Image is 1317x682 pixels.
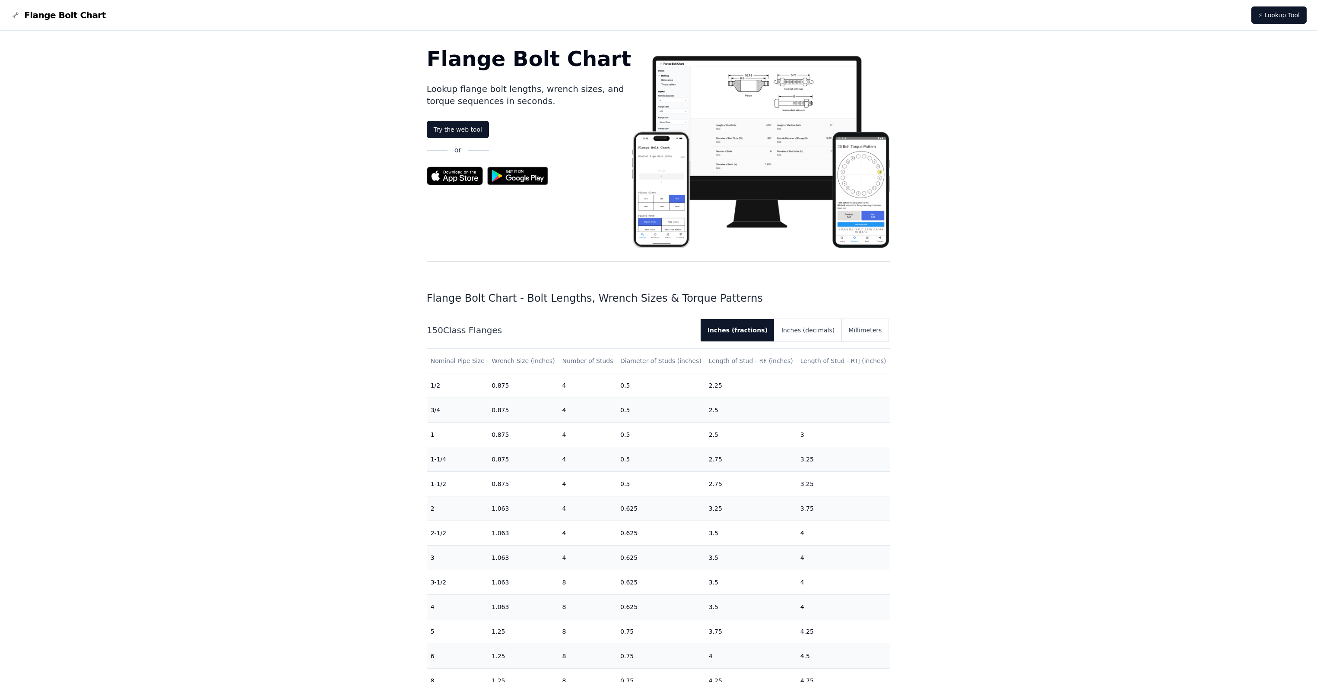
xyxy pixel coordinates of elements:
td: 0.5 [617,447,705,472]
td: 6 [427,644,489,669]
td: 4 [797,521,890,546]
td: 2.5 [705,398,797,423]
td: 3 [797,423,890,447]
td: 4 [559,546,617,570]
td: 0.875 [488,447,559,472]
p: Lookup flange bolt lengths, wrench sizes, and torque sequences in seconds. [427,83,632,107]
td: 3.5 [705,595,797,619]
img: Flange Bolt Chart Logo [10,10,21,20]
th: Number of Studs [559,349,617,373]
td: 4 [559,472,617,496]
td: 4.5 [797,644,890,669]
td: 4 [797,546,890,570]
a: ⚡ Lookup Tool [1251,6,1307,24]
td: 3.75 [797,496,890,521]
td: 4 [559,398,617,423]
h1: Flange Bolt Chart [427,48,632,69]
td: 4 [559,423,617,447]
h2: 150 Class Flanges [427,324,694,336]
td: 0.875 [488,398,559,423]
td: 0.5 [617,423,705,447]
td: 3.5 [705,570,797,595]
td: 0.75 [617,644,705,669]
td: 1.25 [488,644,559,669]
th: Length of Stud - RF (inches) [705,349,797,373]
td: 2.75 [705,447,797,472]
td: 0.5 [617,398,705,423]
td: 0.625 [617,570,705,595]
td: 1.063 [488,570,559,595]
img: Get it on Google Play [483,162,553,189]
td: 3 [427,546,489,570]
h1: Flange Bolt Chart - Bolt Lengths, Wrench Sizes & Torque Patterns [427,291,891,305]
th: Diameter of Studs (inches) [617,349,705,373]
td: 4.25 [797,619,890,644]
td: 0.625 [617,546,705,570]
td: 4 [705,644,797,669]
td: 3.25 [705,496,797,521]
td: 0.75 [617,619,705,644]
td: 4 [427,595,489,619]
button: Inches (fractions) [701,319,774,341]
td: 5 [427,619,489,644]
td: 1.063 [488,546,559,570]
td: 8 [559,570,617,595]
td: 0.875 [488,472,559,496]
img: Flange bolt chart app screenshot [631,48,890,248]
th: Wrench Size (inches) [488,349,559,373]
td: 2 [427,496,489,521]
td: 3.5 [705,546,797,570]
td: 1.063 [488,521,559,546]
td: 4 [797,570,890,595]
td: 2-1/2 [427,521,489,546]
span: Flange Bolt Chart [24,9,106,21]
a: Try the web tool [427,121,489,138]
td: 4 [559,496,617,521]
td: 1.25 [488,619,559,644]
td: 4 [559,373,617,398]
td: 1.063 [488,496,559,521]
button: Millimeters [841,319,889,341]
td: 3.5 [705,521,797,546]
td: 1-1/2 [427,472,489,496]
img: App Store badge for the Flange Bolt Chart app [427,167,483,185]
td: 0.625 [617,496,705,521]
td: 2.25 [705,373,797,398]
td: 0.5 [617,472,705,496]
th: Length of Stud - RTJ (inches) [797,349,890,373]
td: 0.875 [488,423,559,447]
td: 3-1/2 [427,570,489,595]
td: 4 [797,595,890,619]
td: 0.625 [617,521,705,546]
td: 0.625 [617,595,705,619]
td: 1.063 [488,595,559,619]
td: 3.25 [797,472,890,496]
td: 4 [559,521,617,546]
td: 3.75 [705,619,797,644]
td: 1 [427,423,489,447]
a: Flange Bolt Chart LogoFlange Bolt Chart [10,9,106,21]
td: 8 [559,619,617,644]
td: 0.5 [617,373,705,398]
td: 2.75 [705,472,797,496]
th: Nominal Pipe Size [427,349,489,373]
button: Inches (decimals) [774,319,841,341]
td: 1-1/4 [427,447,489,472]
p: or [454,145,461,155]
td: 4 [559,447,617,472]
td: 3.25 [797,447,890,472]
td: 8 [559,595,617,619]
td: 3/4 [427,398,489,423]
td: 2.5 [705,423,797,447]
td: 0.875 [488,373,559,398]
td: 1/2 [427,373,489,398]
td: 8 [559,644,617,669]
